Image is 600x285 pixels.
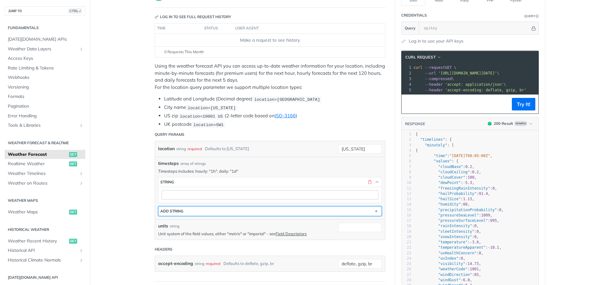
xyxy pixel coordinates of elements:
[402,76,412,82] div: 3
[438,202,461,206] span: "humidity"
[416,235,479,239] span: : ,
[499,208,501,212] span: 0
[193,122,223,127] span: location=SW1
[438,213,479,217] span: "pressureSeaLevel"
[8,103,84,109] span: Pagination
[438,175,465,180] span: "cloudCover"
[157,37,382,43] div: Make a request to see history.
[470,267,479,271] span: 1001
[206,259,220,268] div: required
[488,122,492,125] span: 200
[438,251,477,255] span: "uvHealthConcern"
[434,154,447,158] span: "time"
[416,262,481,266] span: : ,
[416,208,504,212] span: : ,
[416,278,472,282] span: : ,
[5,6,85,16] button: JUMP TOCTRL-/
[479,251,481,255] span: 0
[8,238,67,244] span: Weather Recent History
[8,247,77,254] span: Historical API
[402,202,411,207] div: 14
[413,71,499,75] span: \
[438,208,497,212] span: "precipitationProbability"
[158,160,179,167] span: timesteps
[402,245,411,250] div: 22
[463,181,465,185] span: -
[409,38,463,44] a: Log in to use your API keys
[68,8,82,13] span: CTRL-/
[514,121,527,126] span: Example
[402,267,411,272] div: 26
[155,14,231,20] div: Log in to see full request history
[416,251,483,255] span: : ,
[223,259,274,268] div: Defaults to deflate, gzip, br
[416,245,502,250] span: : ,
[416,154,492,158] span: : ,
[158,144,175,153] label: location
[187,105,236,110] span: location=[US_STATE]
[402,256,411,261] div: 24
[69,239,77,244] span: get
[438,224,472,228] span: "rainIntensity"
[5,237,85,246] a: Weather Recent Historyget
[5,198,85,203] h2: Weather Maps
[416,148,418,153] span: {
[438,191,477,196] span: "hailProbability"
[402,234,411,240] div: 20
[438,218,488,223] span: "pressureSurfaceLevel"
[5,207,85,217] a: Weather Mapsget
[402,164,411,170] div: 7
[438,272,472,277] span: "windDirection"
[530,25,537,31] button: Hide
[416,256,465,261] span: : ,
[276,231,307,236] a: Field Descriptors
[402,218,411,223] div: 17
[176,144,186,153] div: string
[79,248,84,253] button: Show subpages for Historical API
[485,120,535,127] button: 200200-ResultExample
[8,65,84,71] span: Rate Limiting & Tokens
[402,207,411,213] div: 15
[467,262,479,266] span: 14.73
[402,223,411,229] div: 18
[8,180,77,186] span: Weather on Routes
[474,235,477,239] span: 0
[158,223,168,229] label: units
[488,245,490,250] span: -
[420,137,445,142] span: "timelines"
[402,251,411,256] div: 23
[164,95,385,103] li: Latitude and Longitude (Decimal degree)
[416,170,481,174] span: : ,
[402,153,411,159] div: 5
[425,77,452,81] span: --compressed
[492,186,495,191] span: 0
[405,121,425,127] button: RESPONSE
[79,47,84,52] button: Show subpages for Weather Data Layers
[158,177,382,187] button: string
[438,278,461,282] span: "windGust"
[155,15,158,19] svg: Key
[180,114,223,119] span: location=10001 US
[402,196,411,202] div: 13
[8,122,77,129] span: Tools & Libraries
[155,23,202,33] th: time
[413,65,456,70] span: GET \
[472,240,479,244] span: 3.6
[465,165,472,169] span: 0.2
[158,168,382,174] p: Timesteps includes: hourly: "1h", daily: "1d"
[425,88,443,92] span: --header
[402,22,419,34] button: Query
[413,65,422,70] span: curl
[402,261,411,267] div: 25
[402,148,411,153] div: 4
[402,272,411,277] div: 27
[524,14,539,18] div: QueryInformation
[205,144,249,153] div: Defaults to [US_STATE]
[275,113,296,119] a: ISO-3166
[425,65,445,70] span: --request
[155,132,184,137] div: Query Params
[79,123,84,128] button: Show subpages for Tools & Libraries
[5,64,85,73] a: Rate Limiting & Tokens
[8,161,67,167] span: Realtime Weather
[195,259,204,268] div: string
